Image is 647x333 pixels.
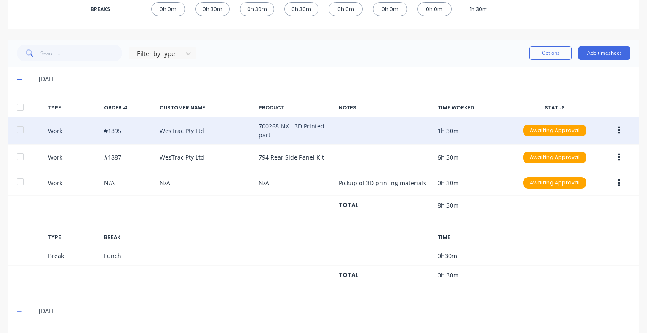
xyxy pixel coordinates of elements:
div: 0h 0m [417,2,452,16]
div: 0h 30m [284,2,318,16]
div: BREAK [104,234,153,241]
div: 0h 0m [329,2,363,16]
button: Options [529,46,572,60]
div: BREAKS [91,5,124,13]
div: TIME WORKED [438,104,511,112]
div: Awaiting Approval [523,177,586,189]
div: 0h 0m [373,2,407,16]
div: Awaiting Approval [523,152,586,163]
div: PRODUCT [259,104,332,112]
div: 0h 30m [240,2,274,16]
div: 0h 30m [195,2,230,16]
button: Add timesheet [578,46,630,60]
div: TYPE [48,104,97,112]
div: 1h 30m [462,2,496,16]
div: STATUS [518,104,591,112]
div: 0h 0m [151,2,185,16]
div: CUSTOMER NAME [160,104,251,112]
div: [DATE] [39,75,630,84]
div: TYPE [48,234,97,241]
div: TIME [438,234,511,241]
div: [DATE] [39,306,630,316]
div: ORDER # [104,104,153,112]
input: Search... [40,45,123,61]
div: NOTES [339,104,430,112]
div: Awaiting Approval [523,125,586,136]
